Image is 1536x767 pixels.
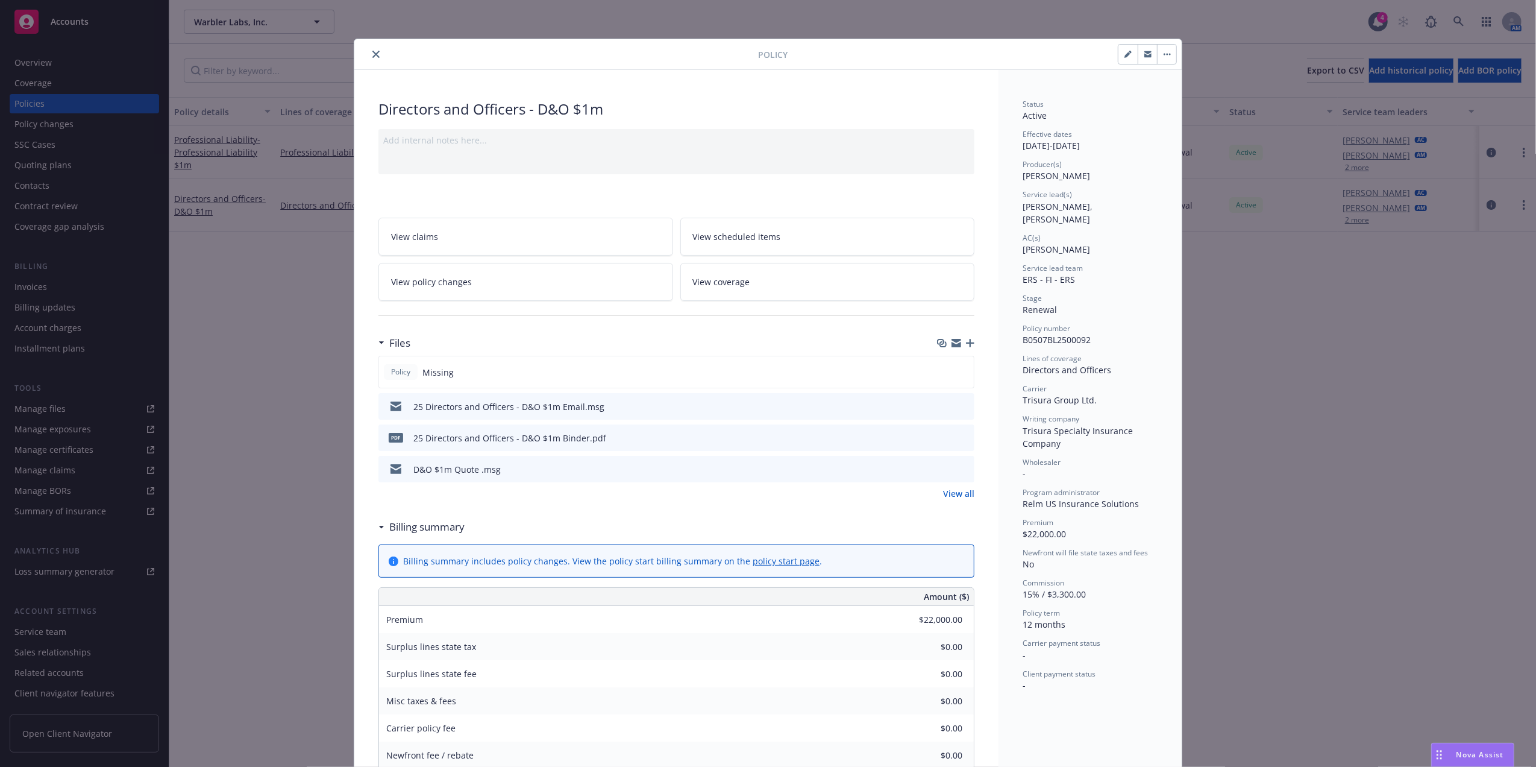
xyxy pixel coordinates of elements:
[378,99,974,119] div: Directors and Officers - D&O $1m
[1023,680,1026,691] span: -
[1023,608,1060,618] span: Policy term
[1023,159,1062,169] span: Producer(s)
[939,400,949,413] button: download file
[389,433,403,442] span: pdf
[1023,129,1072,139] span: Effective dates
[389,367,413,377] span: Policy
[680,263,975,301] a: View coverage
[758,48,788,61] span: Policy
[386,641,476,652] span: Surplus lines state tax
[1023,304,1057,315] span: Renewal
[1023,558,1034,570] span: No
[1023,99,1044,109] span: Status
[959,400,970,413] button: preview file
[391,230,438,243] span: View claims
[1023,334,1091,346] span: B0507BL2500092
[1023,425,1135,449] span: Trisura Specialty Insurance Company
[413,432,606,444] div: 25 Directors and Officers - D&O $1m Binder.pdf
[891,611,970,629] input: 0.00
[1023,468,1026,479] span: -
[413,400,604,413] div: 25 Directors and Officers - D&O $1m Email.msg
[939,463,949,476] button: download file
[1023,189,1072,200] span: Service lead(s)
[891,665,970,683] input: 0.00
[1023,498,1139,510] span: Relm US Insurance Solutions
[1023,129,1158,152] div: [DATE] - [DATE]
[386,695,456,707] span: Misc taxes & fees
[383,134,970,147] div: Add internal notes here...
[693,276,750,288] span: View coverage
[1023,578,1064,588] span: Commission
[943,487,974,500] a: View all
[369,47,383,62] button: close
[1023,669,1096,679] span: Client payment status
[378,218,673,256] a: View claims
[1023,244,1090,255] span: [PERSON_NAME]
[1023,170,1090,181] span: [PERSON_NAME]
[1023,323,1070,333] span: Policy number
[1023,414,1079,424] span: Writing company
[891,692,970,710] input: 0.00
[753,555,820,567] a: policy start page
[891,746,970,765] input: 0.00
[1432,743,1447,766] div: Drag to move
[1023,293,1042,303] span: Stage
[680,218,975,256] a: View scheduled items
[389,335,410,351] h3: Files
[1023,263,1083,273] span: Service lead team
[1023,517,1053,528] span: Premium
[1023,233,1041,243] span: AC(s)
[959,463,970,476] button: preview file
[924,590,969,603] span: Amount ($)
[386,668,477,680] span: Surplus lines state fee
[891,638,970,656] input: 0.00
[413,463,501,476] div: D&O $1m Quote .msg
[891,719,970,737] input: 0.00
[378,335,410,351] div: Files
[939,432,949,444] button: download file
[1456,750,1504,760] span: Nova Assist
[1023,619,1065,630] span: 12 months
[389,519,465,535] h3: Billing summary
[1023,649,1026,661] span: -
[693,230,781,243] span: View scheduled items
[386,614,423,625] span: Premium
[1431,743,1514,767] button: Nova Assist
[1023,201,1095,225] span: [PERSON_NAME], [PERSON_NAME]
[1023,457,1061,467] span: Wholesaler
[378,519,465,535] div: Billing summary
[378,263,673,301] a: View policy changes
[1023,528,1066,540] span: $22,000.00
[1023,487,1100,497] span: Program administrator
[1023,589,1086,600] span: 15% / $3,300.00
[386,750,474,761] span: Newfront fee / rebate
[386,722,456,734] span: Carrier policy fee
[1023,638,1100,648] span: Carrier payment status
[1023,383,1047,394] span: Carrier
[1023,353,1082,364] span: Lines of coverage
[1023,364,1111,376] span: Directors and Officers
[1023,394,1097,406] span: Trisura Group Ltd.
[422,366,454,379] span: Missing
[1023,274,1075,285] span: ERS - FI - ERS
[391,276,472,288] span: View policy changes
[1023,110,1047,121] span: Active
[1023,548,1148,558] span: Newfront will file state taxes and fees
[403,555,822,567] div: Billing summary includes policy changes. View the policy start billing summary on the .
[959,432,970,444] button: preview file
